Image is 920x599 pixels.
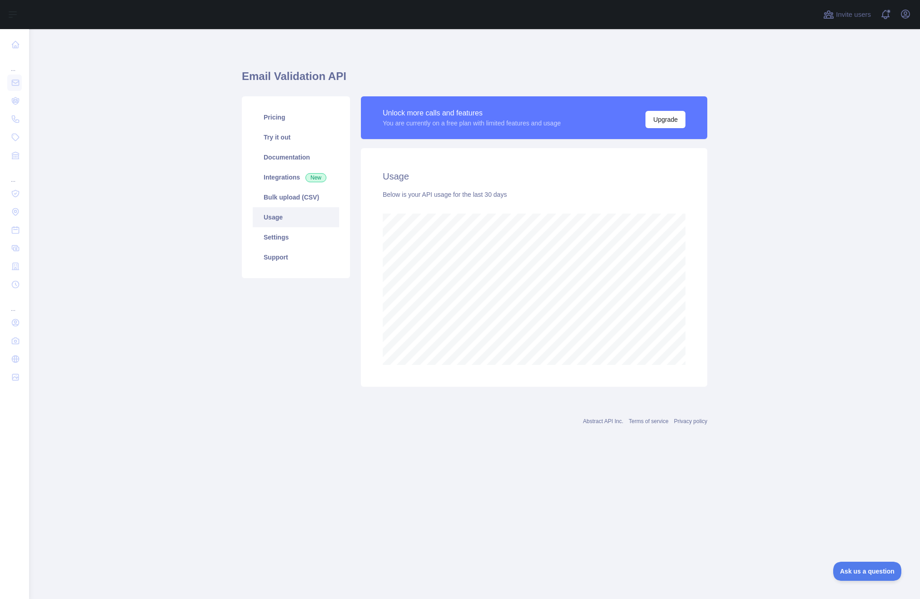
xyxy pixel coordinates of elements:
a: Terms of service [629,418,668,424]
iframe: Toggle Customer Support [833,562,902,581]
div: ... [7,55,22,73]
div: Below is your API usage for the last 30 days [383,190,685,199]
a: Pricing [253,107,339,127]
a: Bulk upload (CSV) [253,187,339,207]
a: Try it out [253,127,339,147]
a: Support [253,247,339,267]
a: Abstract API Inc. [583,418,624,424]
button: Upgrade [645,111,685,128]
div: Unlock more calls and features [383,108,561,119]
a: Usage [253,207,339,227]
a: Documentation [253,147,339,167]
span: New [305,173,326,182]
div: You are currently on a free plan with limited features and usage [383,119,561,128]
a: Privacy policy [674,418,707,424]
span: Invite users [836,10,871,20]
a: Settings [253,227,339,247]
div: ... [7,295,22,313]
a: Integrations New [253,167,339,187]
div: ... [7,165,22,184]
button: Invite users [821,7,873,22]
h1: Email Validation API [242,69,707,91]
h2: Usage [383,170,685,183]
